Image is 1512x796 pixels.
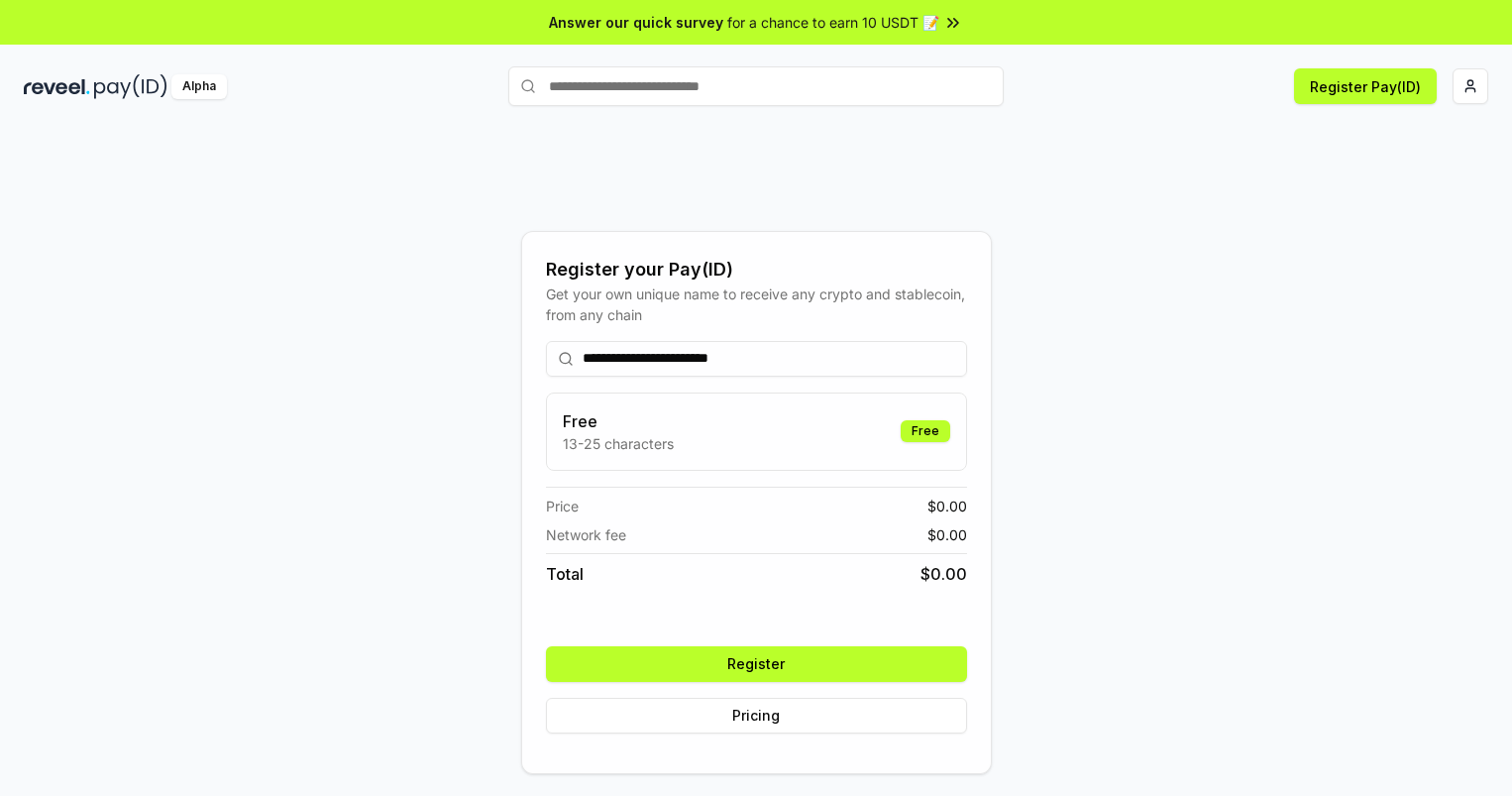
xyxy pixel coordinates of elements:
[171,74,227,99] div: Alpha
[563,433,674,454] p: 13-25 characters
[927,496,967,516] span: $ 0.00
[920,562,967,586] span: $ 0.00
[901,420,950,442] div: Free
[546,496,579,516] span: Price
[546,646,967,682] button: Register
[546,284,967,325] div: Get your own unique name to receive any crypto and stablecoin, from any chain
[927,524,967,545] span: $ 0.00
[727,12,939,33] span: for a chance to earn 10 USDT 📝
[546,524,626,545] span: Network fee
[563,409,674,433] h3: Free
[1294,68,1437,104] button: Register Pay(ID)
[24,74,90,99] img: reveel_dark
[94,74,167,99] img: pay_id
[546,698,967,734] button: Pricing
[549,12,723,33] span: Answer our quick survey
[546,256,967,284] div: Register your Pay(ID)
[546,562,584,586] span: Total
